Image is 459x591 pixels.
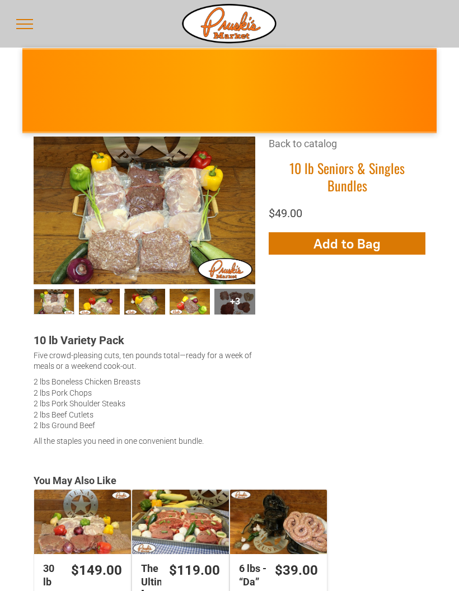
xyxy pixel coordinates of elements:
[170,289,210,315] a: Seniors &amp; Singles Bundles004 3
[10,10,39,39] button: menu
[34,420,255,431] div: 2 lbs Ground Beef
[34,289,74,315] a: 10 lb Seniors &amp; Singles Bundles 0
[34,377,255,388] div: 2 lbs Boneless Chicken Breasts
[124,289,165,315] a: Seniors &amp; Singles Bundles003 2
[71,562,122,579] div: $149.00
[269,232,425,255] button: Add to Bag
[269,137,425,160] div: Breadcrumbs
[34,410,255,421] div: 2 lbs Beef Cutlets
[132,490,229,554] a: The Ultimate Texas Steak Box
[34,350,255,372] div: Five crowd-pleasing cuts, ten pounds total—ready for a week of meals or a weekend cook-out.
[275,562,318,579] div: $39.00
[313,236,381,252] span: Add to Bag
[34,490,131,554] a: 30 lb Combo Bundle
[34,474,425,487] div: You May Also Like
[34,332,255,348] div: 10 lb Variety Pack
[79,289,120,315] a: Seniors &amp; Singles Bundles002 1
[269,160,425,194] h1: 10 lb Seniors & Singles Bundles
[230,490,327,554] a: 6 lbs - “Da” Best Fresh Polish Wedding Sausage
[269,207,302,220] span: $49.00
[34,436,255,447] div: All the staples you need in one convenient bundle.
[269,138,337,149] a: Back to catalog
[34,388,255,399] div: 2 lbs Pork Chops
[214,289,255,315] div: +3
[34,137,255,284] img: 10 lb Seniors & Singles Bundles
[169,562,220,579] div: $119.00
[34,398,255,410] div: 2 lbs Pork Shoulder Steaks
